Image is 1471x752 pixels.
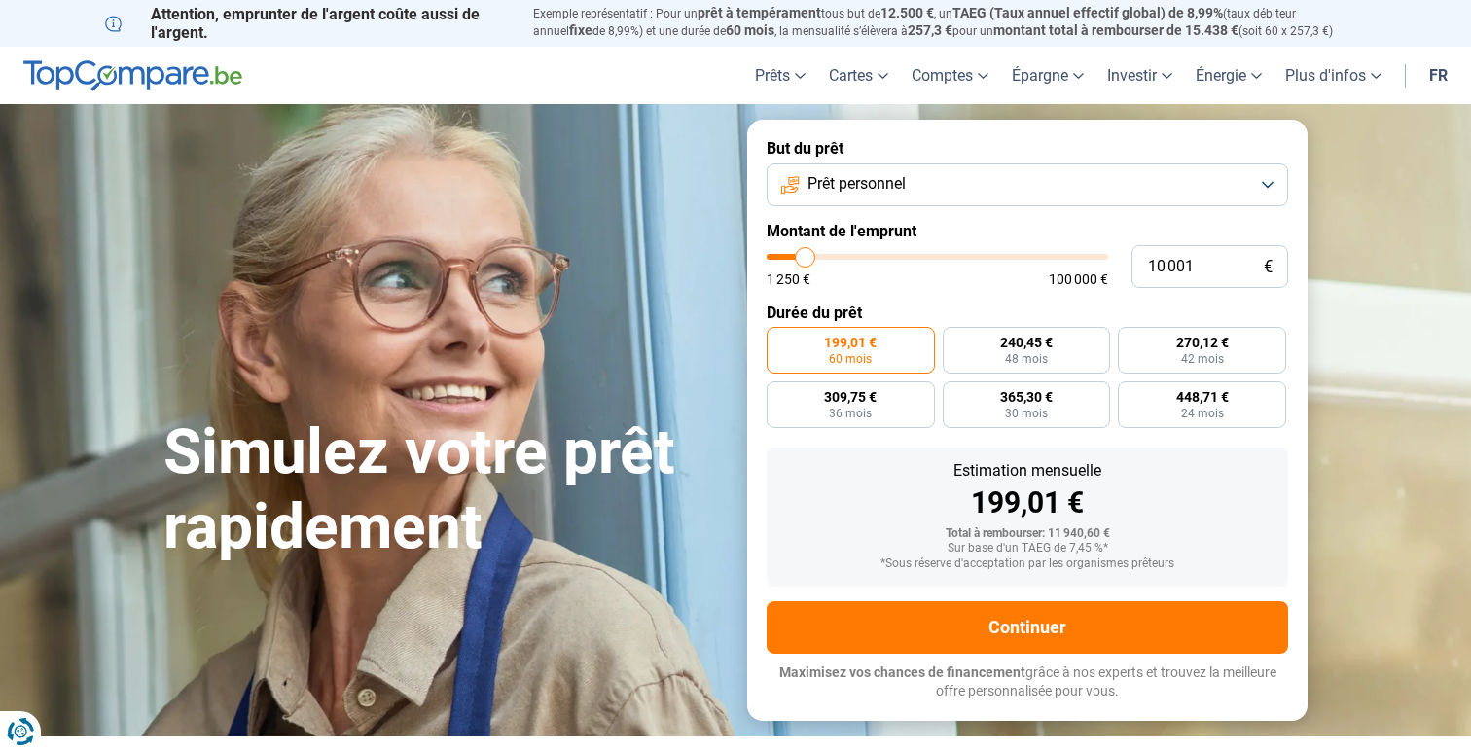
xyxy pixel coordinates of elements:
p: grâce à nos experts et trouvez la meilleure offre personnalisée pour vous. [767,663,1288,701]
img: TopCompare [23,60,242,91]
h1: Simulez votre prêt rapidement [163,415,724,565]
p: Exemple représentatif : Pour un tous but de , un (taux débiteur annuel de 8,99%) et une durée de ... [533,5,1366,40]
label: Durée du prêt [767,304,1288,322]
label: Montant de l'emprunt [767,222,1288,240]
button: Continuer [767,601,1288,654]
span: 36 mois [829,408,872,419]
a: fr [1417,47,1459,104]
span: 365,30 € [1000,390,1053,404]
span: Maximisez vos chances de financement [779,664,1025,680]
div: Total à rembourser: 11 940,60 € [782,527,1273,541]
button: Prêt personnel [767,163,1288,206]
a: Énergie [1184,47,1274,104]
span: Prêt personnel [807,173,906,195]
span: 270,12 € [1176,336,1229,349]
span: 309,75 € [824,390,877,404]
span: 48 mois [1005,353,1048,365]
a: Comptes [900,47,1000,104]
div: *Sous réserve d'acceptation par les organismes prêteurs [782,557,1273,571]
span: 30 mois [1005,408,1048,419]
p: Attention, emprunter de l'argent coûte aussi de l'argent. [105,5,510,42]
a: Épargne [1000,47,1095,104]
span: fixe [569,22,592,38]
span: 42 mois [1181,353,1224,365]
div: Estimation mensuelle [782,463,1273,479]
span: montant total à rembourser de 15.438 € [993,22,1238,38]
span: 257,3 € [908,22,952,38]
span: 60 mois [726,22,774,38]
span: 24 mois [1181,408,1224,419]
div: Sur base d'un TAEG de 7,45 %* [782,542,1273,555]
span: 60 mois [829,353,872,365]
a: Plus d'infos [1274,47,1393,104]
span: 12.500 € [880,5,934,20]
span: 1 250 € [767,272,810,286]
div: 199,01 € [782,488,1273,518]
span: 100 000 € [1049,272,1108,286]
a: Cartes [817,47,900,104]
span: prêt à tempérament [698,5,821,20]
span: 448,71 € [1176,390,1229,404]
a: Investir [1095,47,1184,104]
span: 240,45 € [1000,336,1053,349]
a: Prêts [743,47,817,104]
span: TAEG (Taux annuel effectif global) de 8,99% [952,5,1223,20]
label: But du prêt [767,139,1288,158]
span: € [1264,259,1273,275]
span: 199,01 € [824,336,877,349]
